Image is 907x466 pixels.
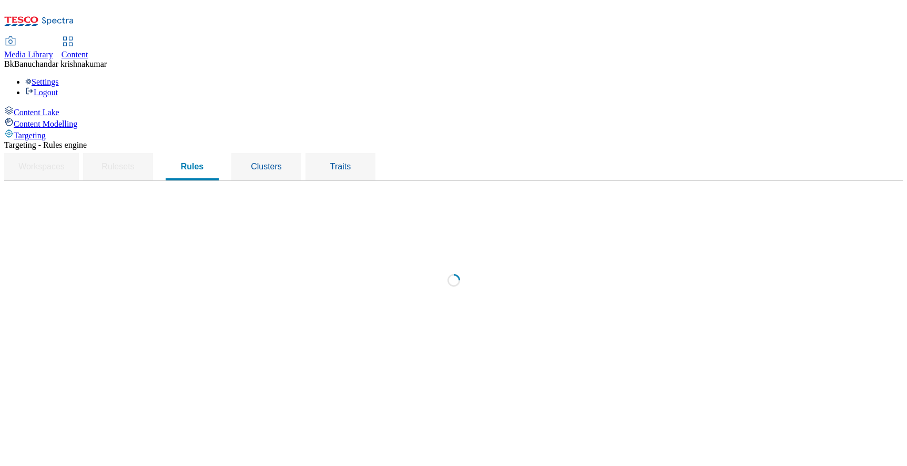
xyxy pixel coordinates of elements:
span: Targeting [14,131,46,140]
a: Content Modelling [4,117,903,129]
span: Content Modelling [14,119,77,128]
span: Content [62,50,88,59]
a: Settings [25,77,59,86]
a: Logout [25,88,58,97]
a: Targeting [4,129,903,140]
span: Banuchandar krishnakumar [14,59,107,68]
a: Content [62,37,88,59]
span: Bk [4,59,14,68]
span: Rules [181,162,204,171]
div: Targeting - Rules engine [4,140,903,150]
a: Content Lake [4,106,903,117]
span: Traits [330,162,351,171]
a: Media Library [4,37,53,59]
span: Media Library [4,50,53,59]
span: Content Lake [14,108,59,117]
span: Clusters [251,162,282,171]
